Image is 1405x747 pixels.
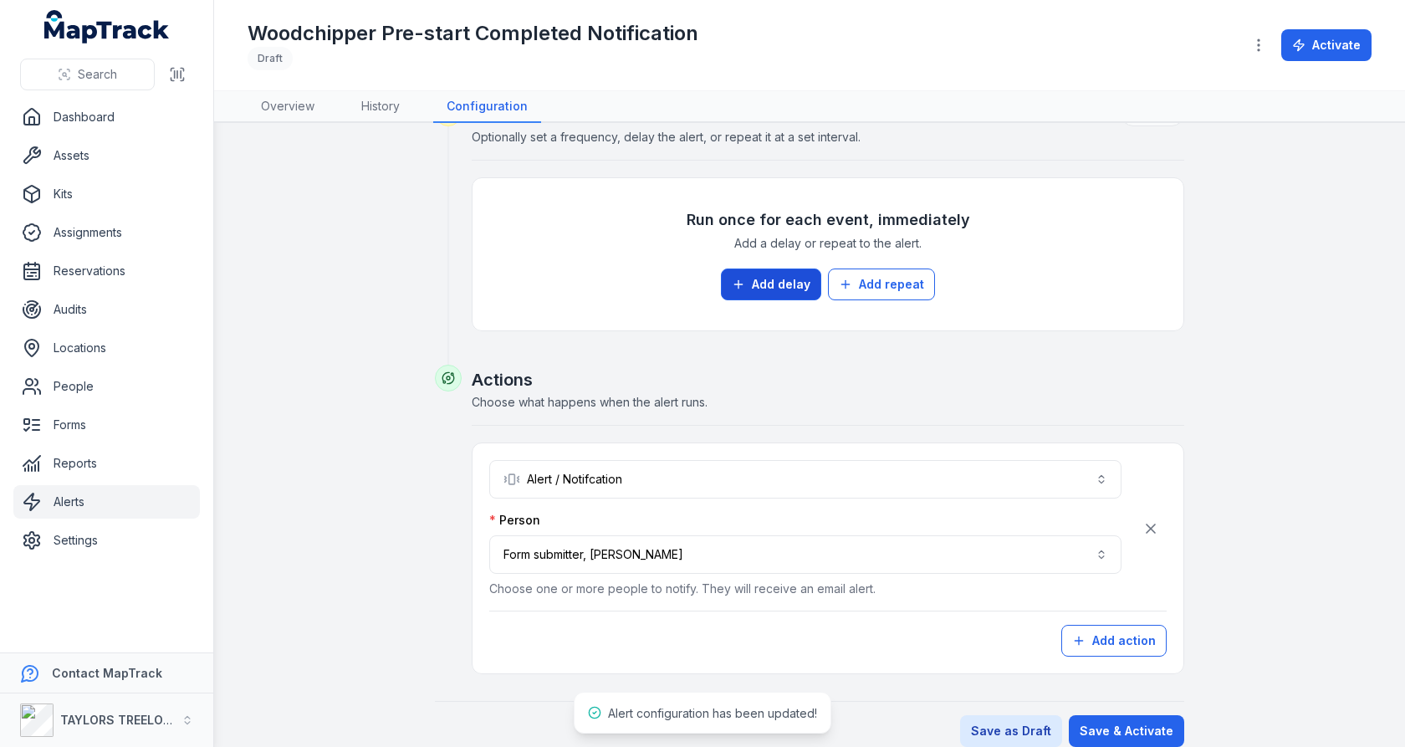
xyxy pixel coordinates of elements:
[13,331,200,365] a: Locations
[13,447,200,480] a: Reports
[433,91,541,123] a: Configuration
[734,235,922,252] span: Add a delay or repeat to the alert.
[13,293,200,326] a: Audits
[20,59,155,90] button: Search
[472,130,861,144] span: Optionally set a frequency, delay the alert, or repeat it at a set interval.
[348,91,413,123] a: History
[1069,715,1184,747] button: Save & Activate
[44,10,170,43] a: MapTrack
[13,370,200,403] a: People
[52,666,162,680] strong: Contact MapTrack
[960,715,1062,747] button: Save as Draft
[1061,625,1167,657] button: Add action
[60,713,200,727] strong: TAYLORS TREELOPPING
[608,706,817,720] span: Alert configuration has been updated!
[248,47,293,70] div: Draft
[13,100,200,134] a: Dashboard
[13,485,200,519] a: Alerts
[489,581,1121,597] p: Choose one or more people to notify. They will receive an email alert.
[472,395,708,409] span: Choose what happens when the alert runs.
[13,408,200,442] a: Forms
[248,20,698,47] h1: Woodchipper Pre-start Completed Notification
[687,208,970,232] h3: Run once for each event, immediately
[13,524,200,557] a: Settings
[1281,29,1372,61] button: Activate
[248,91,328,123] a: Overview
[472,368,1184,391] h2: Actions
[78,66,117,83] span: Search
[13,216,200,249] a: Assignments
[13,177,200,211] a: Kits
[721,269,821,300] button: Add delay
[489,512,540,529] label: Person
[489,460,1121,499] button: Alert / Notifcation
[489,535,1121,574] button: Form submitter, [PERSON_NAME]
[13,139,200,172] a: Assets
[13,254,200,288] a: Reservations
[828,269,935,300] button: Add repeat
